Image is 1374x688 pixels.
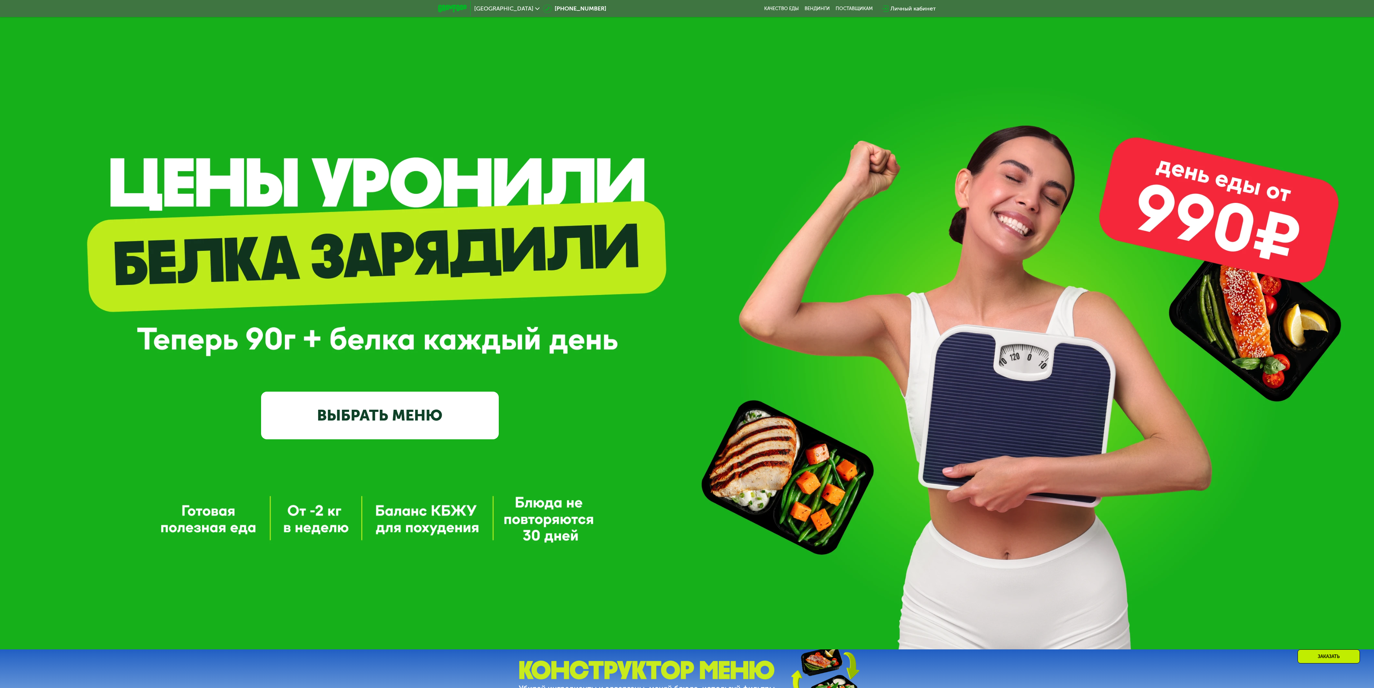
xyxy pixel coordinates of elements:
a: Качество еды [764,6,799,12]
a: Вендинги [805,6,830,12]
div: поставщикам [836,6,873,12]
a: ВЫБРАТЬ МЕНЮ [261,392,499,439]
span: [GEOGRAPHIC_DATA] [474,6,533,12]
div: Заказать [1298,649,1360,663]
div: Личный кабинет [890,4,936,13]
a: [PHONE_NUMBER] [543,4,606,13]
